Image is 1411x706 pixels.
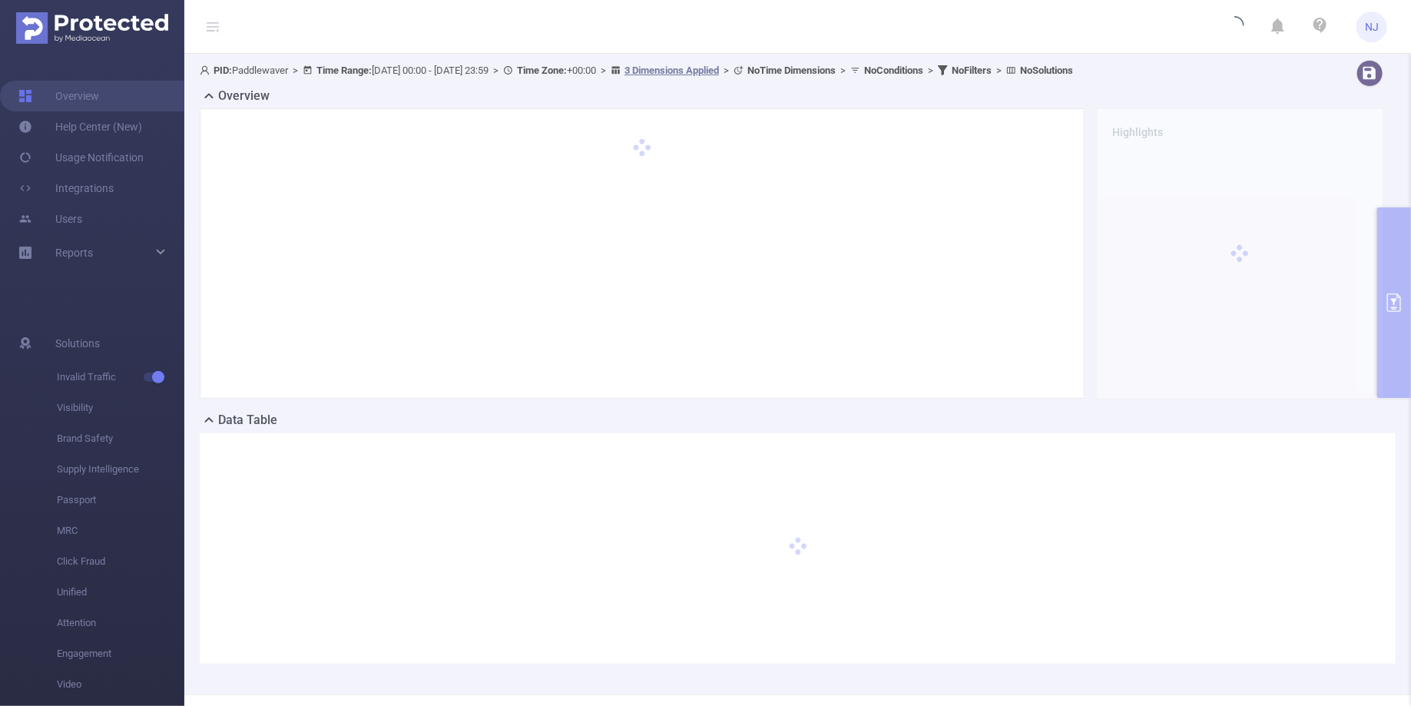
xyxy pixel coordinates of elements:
[57,638,184,669] span: Engagement
[1365,12,1379,42] span: NJ
[18,142,144,173] a: Usage Notification
[16,12,168,44] img: Protected Media
[1020,65,1073,76] b: No Solutions
[57,423,184,454] span: Brand Safety
[596,65,611,76] span: >
[55,237,93,268] a: Reports
[57,454,184,485] span: Supply Intelligence
[952,65,992,76] b: No Filters
[992,65,1006,76] span: >
[55,328,100,359] span: Solutions
[747,65,836,76] b: No Time Dimensions
[200,65,1073,76] span: Paddlewaver [DATE] 00:00 - [DATE] 23:59 +00:00
[57,393,184,423] span: Visibility
[1226,16,1244,38] i: icon: loading
[57,362,184,393] span: Invalid Traffic
[316,65,372,76] b: Time Range:
[719,65,734,76] span: >
[57,515,184,546] span: MRC
[57,608,184,638] span: Attention
[200,65,214,75] i: icon: user
[517,65,567,76] b: Time Zone:
[864,65,923,76] b: No Conditions
[57,546,184,577] span: Click Fraud
[288,65,303,76] span: >
[18,81,99,111] a: Overview
[624,65,719,76] u: 3 Dimensions Applied
[489,65,503,76] span: >
[218,87,270,105] h2: Overview
[836,65,850,76] span: >
[18,173,114,204] a: Integrations
[18,204,82,234] a: Users
[57,485,184,515] span: Passport
[57,669,184,700] span: Video
[18,111,142,142] a: Help Center (New)
[218,411,277,429] h2: Data Table
[214,65,232,76] b: PID:
[923,65,938,76] span: >
[55,247,93,259] span: Reports
[57,577,184,608] span: Unified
